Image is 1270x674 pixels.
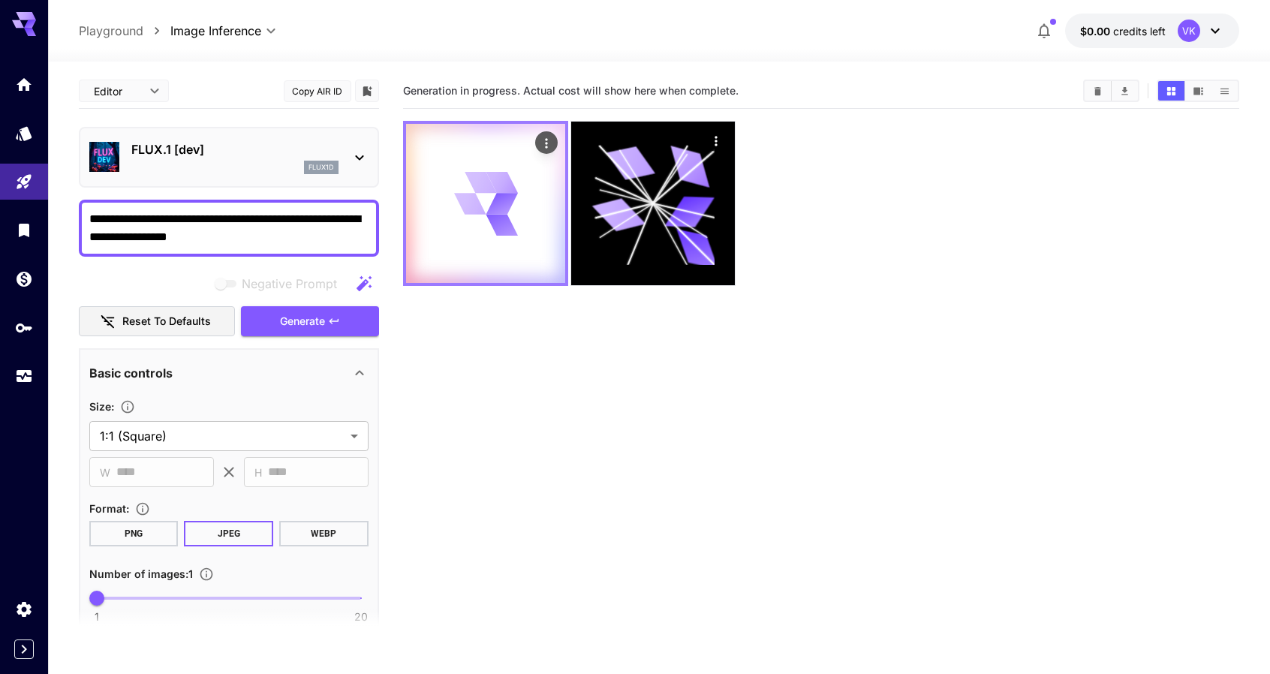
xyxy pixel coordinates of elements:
div: Home [15,75,33,94]
div: Show media in grid viewShow media in video viewShow media in list view [1157,80,1239,102]
button: Generate [241,306,379,337]
div: Settings [15,600,33,618]
span: Editor [94,83,140,99]
p: flux1d [308,162,334,173]
div: Wallet [15,269,33,288]
div: Playground [15,173,33,191]
div: Actions [706,129,728,152]
button: PNG [89,521,179,546]
span: credits left [1113,25,1166,38]
button: Adjust the dimensions of the generated image by specifying its width and height in pixels, or sel... [114,399,141,414]
span: 1:1 (Square) [100,427,345,445]
button: JPEG [184,521,273,546]
div: Clear AllDownload All [1083,80,1139,102]
div: Actions [535,131,558,154]
button: Copy AIR ID [284,80,351,102]
span: Number of images : 1 [89,567,193,580]
div: Usage [15,367,33,386]
span: W [100,464,110,481]
button: Show media in video view [1185,81,1211,101]
div: Library [15,221,33,239]
span: Format : [89,502,129,515]
span: Generation in progress. Actual cost will show here when complete. [403,84,739,97]
div: Models [15,124,33,143]
button: Clear All [1085,81,1111,101]
span: $0.00 [1080,25,1113,38]
p: FLUX.1 [dev] [131,140,339,158]
button: Show media in list view [1211,81,1238,101]
span: Size : [89,400,114,413]
button: Show media in grid view [1158,81,1184,101]
div: API Keys [15,318,33,337]
button: Specify how many images to generate in a single request. Each image generation will be charged se... [193,567,220,582]
button: Add to library [360,82,374,100]
div: FLUX.1 [dev]flux1d [89,134,369,180]
div: Basic controls [89,355,369,391]
div: $0.00 [1080,23,1166,39]
span: H [254,464,262,481]
button: WEBP [279,521,369,546]
button: Expand sidebar [14,639,34,659]
div: VK [1178,20,1200,42]
nav: breadcrumb [79,22,170,40]
button: Download All [1112,81,1138,101]
p: Basic controls [89,364,173,382]
a: Playground [79,22,143,40]
span: Image Inference [170,22,261,40]
button: $0.00VK [1065,14,1239,48]
button: Choose the file format for the output image. [129,501,156,516]
span: Generate [280,312,325,331]
span: Negative Prompt [242,275,337,293]
button: Reset to defaults [79,306,235,337]
span: Negative prompts are not compatible with the selected model. [212,274,349,293]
